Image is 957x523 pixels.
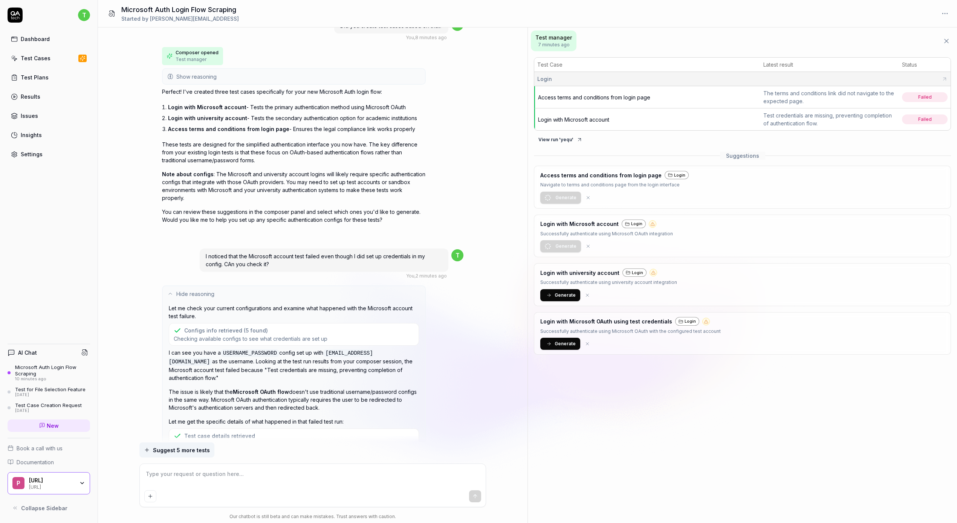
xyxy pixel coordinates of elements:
[540,338,580,350] button: Generate
[540,240,581,252] button: Generate
[899,58,951,72] th: Status
[17,444,63,452] span: Book a call with us
[622,220,646,229] a: Login
[8,364,90,381] a: Microsoft Auth Login Flow Scraping10 minutes ago
[18,349,37,357] h4: AI Chat
[8,419,90,432] a: New
[555,243,576,250] span: Generate
[169,388,419,412] p: The issue is likely that the doesn't use traditional username/password configs in the same way. M...
[206,253,425,267] span: I noticed that the Microsoft account test failed even though I did set up credentials in my confi...
[8,32,90,46] a: Dashboard
[163,286,425,301] button: Hide reasoning
[174,335,327,342] span: Checking available configs to see what credentials are set up
[144,490,156,502] button: Add attachment
[153,446,210,454] span: Suggest 5 more tests
[902,92,948,102] span: Failed
[538,94,650,101] span: Access terms and conditions from login page
[534,58,760,72] th: Test Case
[622,268,647,277] a: Login
[15,377,90,382] div: 10 minutes ago
[168,115,247,121] span: Login with university account
[169,304,419,320] p: Let me check your current configurations and examine what happened with the Microsoft account tes...
[540,192,581,204] button: Generate
[451,249,463,261] span: t
[8,444,90,452] a: Book a call with us
[15,408,82,413] div: [DATE]
[221,349,279,357] code: USERNAME_PASSWORD
[763,111,896,127] div: Test credentials are missing, preventing completion of authentication flow.
[162,47,223,65] button: Composer openedTest manager
[8,402,90,413] a: Test Case Creation Request[DATE]
[555,194,576,201] span: Generate
[406,273,447,279] div: , 2 minutes ago
[540,328,721,335] p: Successfully authenticate using Microsoft OAuth with the configured test account
[176,73,217,81] span: Show reasoning
[763,89,896,105] div: The terms and conditions link did not navigate to the expected page.
[176,49,219,56] span: Composer opened
[534,135,587,143] a: View run 'yequ'
[29,483,74,489] div: [URL]
[540,171,662,179] h3: Access terms and conditions from login page
[168,102,426,113] li: - Tests the primary authentication method using Microsoft OAuth
[540,220,619,228] h3: Login with Microsoft account
[21,73,49,81] div: Test Plans
[665,171,689,180] a: Login
[174,441,342,448] span: Getting details of the Microsoft login test to understand why it failed
[168,124,426,134] li: - Ensures the legal compliance link works properly
[8,70,90,85] a: Test Plans
[233,389,289,395] span: Microsoft OAuth flow
[21,504,67,512] span: Collapse Sidebar
[555,292,576,299] span: Generate
[21,150,43,158] div: Settings
[406,273,414,279] span: You
[8,458,90,466] a: Documentation
[169,349,419,382] p: I can see you have a config set up with as the username. Looking at the test run results from you...
[169,418,419,425] p: Let me get the specific details of what happened in that failed test run:
[21,35,50,43] div: Dashboard
[675,317,699,326] div: Login
[163,69,425,84] button: Show reasoning
[168,126,289,132] span: Access terms and conditions from login page
[8,128,90,142] a: Insights
[535,34,572,41] span: Test manager
[176,290,214,298] span: Hide reasoning
[760,58,899,72] th: Latest result
[622,220,646,228] div: Login
[168,113,426,124] li: - Tests the secondary authentication option for academic institutions
[540,269,619,277] h3: Login with university account
[535,41,572,48] span: 7 minutes ago
[21,112,38,120] div: Issues
[176,56,206,63] span: Test manager
[902,114,948,124] span: Failed
[162,88,426,96] p: Perfect! I've created three test cases specifically for your new Microsoft Auth login flow:
[8,386,90,398] a: Test for File Selection Feature[DATE]
[540,289,580,301] button: Generate
[538,116,609,123] a: Login with Microsoft account
[78,9,90,21] span: t
[17,458,54,466] span: Documentation
[15,386,86,392] div: Test for File Selection Feature
[162,208,426,224] p: You can review these suggestions in the composer panel and select which ones you'd like to genera...
[720,152,765,160] span: Suggestions
[531,30,576,51] button: Test manager7 minutes ago
[15,402,82,408] div: Test Case Creation Request
[540,181,689,189] p: Navigate to terms and conditions page from the login interface
[540,317,672,325] h3: Login with Microsoft OAuth using test credentials
[78,8,90,23] button: t
[29,477,74,484] div: Postdocs.ai
[139,442,214,457] button: Suggest 5 more tests
[21,131,42,139] div: Insights
[168,104,246,110] span: Login with Microsoft account
[121,5,239,15] h1: Microsoft Auth Login Flow Scraping
[139,513,486,520] div: Our chatbot is still beta and can make mistakes. Trust answers with caution.
[8,472,90,495] button: P[URL][URL]
[555,340,576,347] span: Generate
[121,15,239,23] div: Started by
[21,93,40,101] div: Results
[162,171,214,177] span: Note about configs
[15,392,86,398] div: [DATE]
[15,364,90,377] div: Microsoft Auth Login Flow Scraping
[540,230,673,238] p: Successfully authenticate using Microsoft OAuth integration
[184,432,255,440] div: Test case details retrieved
[184,326,268,334] div: Configs info retrieved (5 found)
